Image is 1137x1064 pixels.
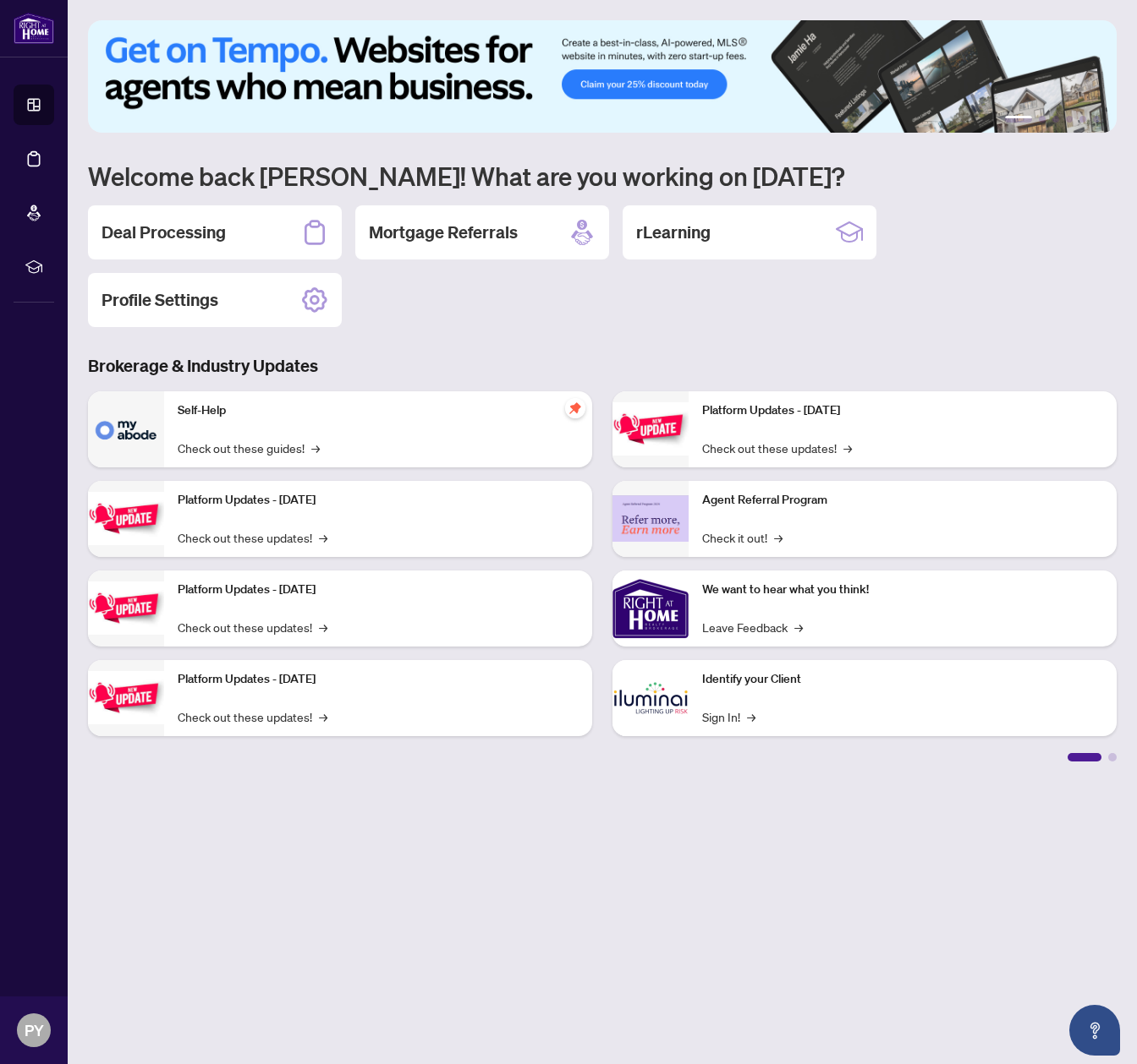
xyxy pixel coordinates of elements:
[1066,116,1073,123] button: 4
[88,581,164,635] img: Platform Updates - July 21, 2025
[88,160,1117,192] h1: Welcome back [PERSON_NAME]! What are you working on [DATE]?
[1052,116,1059,123] button: 3
[369,221,518,244] h2: Mortgage Referrals
[1005,116,1032,123] button: 1
[702,618,803,636] a: Leave Feedback→
[25,1018,44,1042] span: PY
[612,495,689,542] img: Agent Referral Program
[1079,116,1086,123] button: 5
[178,618,327,636] a: Check out these updates!→
[702,528,783,547] a: Check it out!→
[178,528,327,547] a: Check out these updates!→
[612,570,689,647] img: We want to hear what you think!
[88,354,1117,378] h3: Brokerage & Industry Updates
[88,492,164,545] img: Platform Updates - September 16, 2025
[319,707,327,726] span: →
[1039,116,1046,123] button: 2
[319,618,327,636] span: →
[747,707,755,726] span: →
[702,581,1103,599] p: We want to hear what you think!
[88,20,1117,133] img: Slide 0
[311,439,320,457] span: →
[178,670,579,689] p: Platform Updates - [DATE]
[612,660,689,736] img: Identify your Client
[702,491,1103,510] p: Agent Referral Program
[178,401,579,420] p: Self-Help
[702,670,1103,689] p: Identify your Client
[88,671,164,724] img: Platform Updates - July 8, 2025
[702,401,1103,420] p: Platform Updates - [DATE]
[636,221,711,244] h2: rLearning
[794,618,803,636] span: →
[178,491,579,510] p: Platform Updates - [DATE]
[702,439,852,457] a: Check out these updates!→
[702,707,755,726] a: Sign In!→
[843,439,852,457] span: →
[319,528,327,547] span: →
[1069,1005,1120,1056] button: Open asap
[178,581,579,599] p: Platform Updates - [DATE]
[178,707,327,726] a: Check out these updates!→
[102,288,218,312] h2: Profile Settings
[774,528,783,547] span: →
[565,398,585,418] span: pushpin
[102,221,226,244] h2: Deal Processing
[178,439,320,457] a: Check out these guides!→
[88,391,164,467] img: Self-Help
[1093,116,1100,123] button: 6
[14,13,54,44] img: logo
[612,402,689,456] img: Platform Updates - June 23, 2025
